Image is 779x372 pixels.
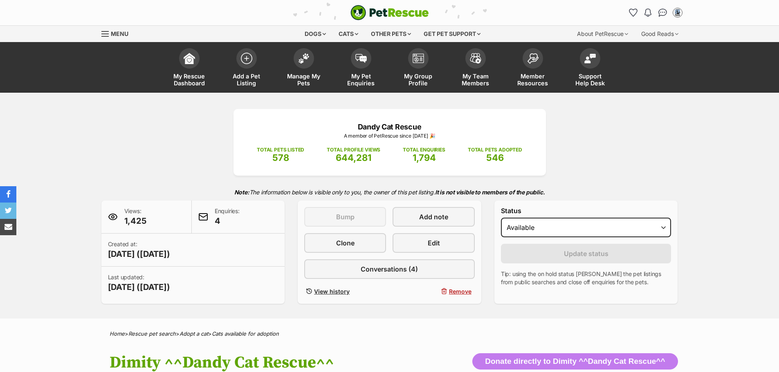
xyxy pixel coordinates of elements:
[673,9,682,17] img: Melissa Mitchell profile pic
[215,207,240,227] p: Enquiries:
[400,73,437,87] span: My Group Profile
[171,73,208,87] span: My Rescue Dashboard
[501,244,671,263] button: Update status
[336,152,371,163] span: 644,281
[212,330,279,337] a: Cats available for adoption
[571,26,634,42] div: About PetRescue
[304,259,475,279] a: Conversations (4)
[403,146,445,154] p: TOTAL ENQUIRIES
[671,6,684,19] button: My account
[124,215,146,227] span: 1,425
[110,353,456,372] h1: Dimity ^^Dandy Cat Rescue^^
[111,30,128,37] span: Menu
[161,44,218,93] a: My Rescue Dashboard
[350,5,429,20] img: logo-cat-932fe2b9b8326f06289b0f2fb663e598f794de774fb13d1741a6617ecf9a85b4.svg
[627,6,684,19] ul: Account quick links
[101,26,134,40] a: Menu
[124,207,146,227] p: Views:
[472,353,678,370] button: Donate directly to Dimity ^^Dandy Cat Rescue^^
[108,240,170,260] p: Created at:
[572,73,608,87] span: Support Help Desk
[413,53,424,63] img: group-profile-icon-3fa3cf56718a62981997c0bc7e787c4b2cf8bcc04b72c1350f741eb67cf2f40e.svg
[128,330,176,337] a: Rescue pet search
[275,44,332,93] a: Manage My Pets
[332,44,390,93] a: My Pet Enquiries
[257,146,304,154] p: TOTAL PETS LISTED
[336,238,355,248] span: Clone
[393,207,474,227] a: Add note
[393,233,474,253] a: Edit
[304,233,386,253] a: Clone
[627,6,640,19] a: Favourites
[501,207,671,214] label: Status
[584,53,596,63] img: help-desk-icon-fdf02630f3aa405de69fd3d07c3f3aa587a6932b1a1747fa1d2bba05be0121f9.svg
[355,54,367,63] img: pet-enquiries-icon-7e3ad2cf08bfb03b45e93fb7055b45f3efa6380592205ae92323e6603595dc1f.svg
[101,184,678,200] p: The information below is visible only to you, the owner of this pet listing.
[350,5,429,20] a: PetRescue
[180,330,208,337] a: Adopt a cat
[470,53,481,64] img: team-members-icon-5396bd8760b3fe7c0b43da4ab00e1e3bb1a5d9ba89233759b79545d2d3fc5d0d.svg
[468,146,522,154] p: TOTAL PETS ADOPTED
[298,53,310,64] img: manage-my-pets-icon-02211641906a0b7f246fdf0571729dbe1e7629f14944591b6c1af311fb30b64b.svg
[361,264,418,274] span: Conversations (4)
[314,287,350,296] span: View history
[272,152,289,163] span: 578
[504,44,561,93] a: Member Resources
[246,121,534,132] p: Dandy Cat Rescue
[419,212,448,222] span: Add note
[658,9,667,17] img: chat-41dd97257d64d25036548639549fe6c8038ab92f7586957e7f3b1b290dea8141.svg
[656,6,669,19] a: Conversations
[327,146,380,154] p: TOTAL PROFILE VIEWS
[304,285,386,297] a: View history
[449,287,471,296] span: Remove
[285,73,322,87] span: Manage My Pets
[304,207,386,227] button: Bump
[299,26,332,42] div: Dogs
[333,26,364,42] div: Cats
[527,53,539,64] img: member-resources-icon-8e73f808a243e03378d46382f2149f9095a855e16c252ad45f914b54edf8863c.svg
[561,44,619,93] a: Support Help Desk
[635,26,684,42] div: Good Reads
[393,285,474,297] button: Remove
[644,9,651,17] img: notifications-46538b983faf8c2785f20acdc204bb7945ddae34d4c08c2a6579f10ce5e182be.svg
[215,215,240,227] span: 4
[184,53,195,64] img: dashboard-icon-eb2f2d2d3e046f16d808141f083e7271f6b2e854fb5c12c21221c1fb7104beca.svg
[108,248,170,260] span: [DATE] ([DATE])
[108,273,170,293] p: Last updated:
[343,73,379,87] span: My Pet Enquiries
[365,26,417,42] div: Other pets
[642,6,655,19] button: Notifications
[564,249,608,258] span: Update status
[486,152,504,163] span: 546
[457,73,494,87] span: My Team Members
[89,331,690,337] div: > > >
[447,44,504,93] a: My Team Members
[246,132,534,140] p: A member of PetRescue since [DATE] 🎉
[110,330,125,337] a: Home
[218,44,275,93] a: Add a Pet Listing
[228,73,265,87] span: Add a Pet Listing
[501,270,671,286] p: Tip: using the on hold status [PERSON_NAME] the pet listings from public searches and close off e...
[108,281,170,293] span: [DATE] ([DATE])
[413,152,436,163] span: 1,794
[241,53,252,64] img: add-pet-listing-icon-0afa8454b4691262ce3f59096e99ab1cd57d4a30225e0717b998d2c9b9846f56.svg
[418,26,486,42] div: Get pet support
[336,212,355,222] span: Bump
[435,189,545,196] strong: It is not visible to members of the public.
[514,73,551,87] span: Member Resources
[390,44,447,93] a: My Group Profile
[234,189,249,196] strong: Note:
[428,238,440,248] span: Edit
